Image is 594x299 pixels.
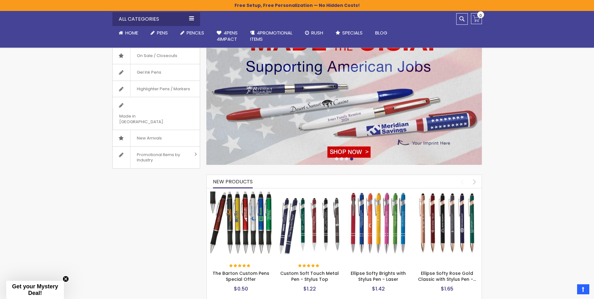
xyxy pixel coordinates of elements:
span: New Arrivals [130,130,168,146]
div: 100% [229,264,251,268]
span: Rush [311,29,323,36]
img: Ellipse Softy Rose Gold Classic with Stylus Pen - Silver Laser [416,191,478,254]
a: Specials [329,26,369,40]
a: Pens [144,26,174,40]
span: $1.42 [372,285,385,292]
a: Promotional Items by Industry [113,147,200,168]
span: 4PROMOTIONAL ITEMS [250,29,292,42]
span: $1.22 [303,285,316,292]
a: New Arrivals [113,130,200,146]
a: Ellipse Softy Brights with Stylus Pen - Laser [347,191,410,197]
a: Gel Ink Pens [113,64,200,81]
a: 4PROMOTIONALITEMS [244,26,299,46]
a: Blog [369,26,394,40]
a: Highlighter Pens / Markers [113,81,200,97]
img: Ellipse Softy Brights with Stylus Pen - Laser [347,191,410,254]
img: Custom Soft Touch Metal Pen - Stylus Top [278,191,341,254]
span: Specials [342,29,363,36]
img: /custom-pens/usa-made-pens.html [206,18,482,165]
iframe: Google Customer Reviews [542,282,594,299]
button: Close teaser [63,276,69,282]
span: 0 [479,13,482,18]
span: New Products [213,178,253,185]
div: 100% [298,264,320,268]
span: Get your Mystery Deal! [12,283,58,296]
a: Made in [GEOGRAPHIC_DATA] [113,97,200,130]
span: Pencils [187,29,204,36]
span: Home [125,29,138,36]
span: 4Pens 4impact [217,29,238,42]
a: Ellipse Softy Rose Gold Classic with Stylus Pen -… [418,270,476,282]
a: Custom Soft Touch Metal Pen - Stylus Top [278,191,341,197]
a: Ellipse Softy Rose Gold Classic with Stylus Pen - Silver Laser [416,191,478,197]
span: On Sale / Closeouts [130,48,183,64]
div: prev [457,176,468,187]
a: Rush [299,26,329,40]
a: The Barton Custom Pens Special Offer [213,270,269,282]
span: Gel Ink Pens [130,64,168,81]
a: 0 [471,13,482,24]
img: The Barton Custom Pens Special Offer [210,191,272,254]
div: Get your Mystery Deal!Close teaser [6,281,64,299]
span: Pens [157,29,168,36]
a: Home [112,26,144,40]
span: Highlighter Pens / Markers [130,81,196,97]
span: $0.50 [234,285,248,292]
a: Ellipse Softy Brights with Stylus Pen - Laser [351,270,406,282]
a: 4Pens4impact [210,26,244,46]
a: Custom Soft Touch Metal Pen - Stylus Top [280,270,339,282]
div: All Categories [112,12,200,26]
a: Pencils [174,26,210,40]
span: Promotional Items by Industry [130,147,192,168]
a: The Barton Custom Pens Special Offer [210,191,272,197]
div: next [469,176,480,187]
a: On Sale / Closeouts [113,48,200,64]
span: Made in [GEOGRAPHIC_DATA] [113,108,184,130]
span: $1.65 [441,285,453,292]
span: Blog [375,29,387,36]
